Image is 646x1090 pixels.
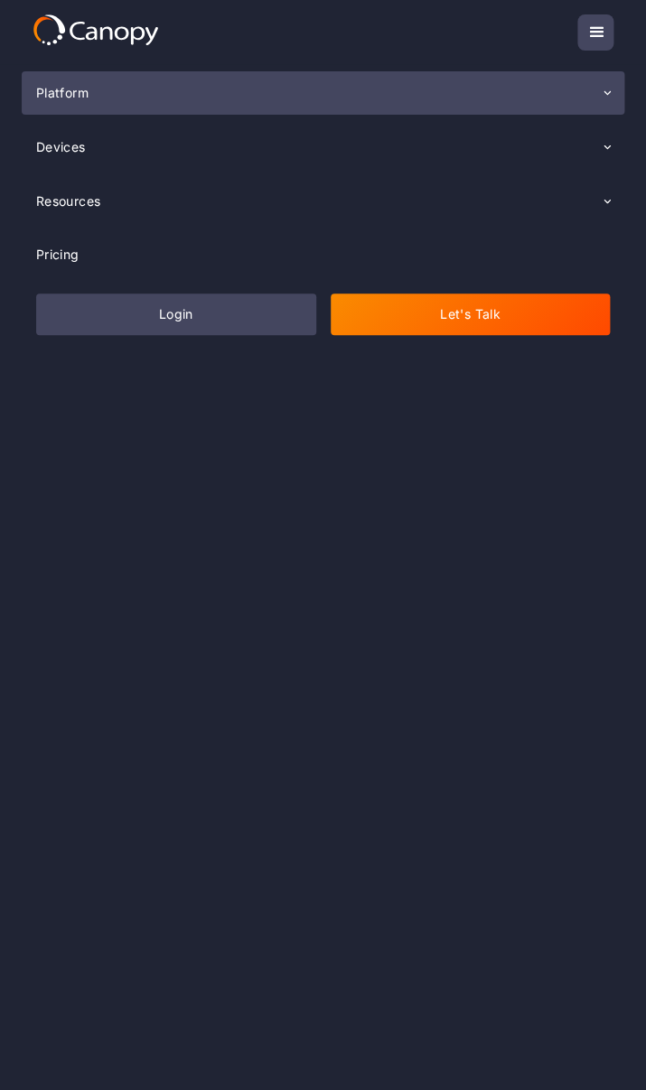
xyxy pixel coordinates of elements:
a: Login [36,293,316,335]
a: Pricing [22,234,625,275]
div: Devices [22,126,625,169]
a: Let's Talk [331,293,611,335]
div: Resources [22,180,625,223]
div: Platform [36,87,89,99]
div: Devices [36,141,86,154]
div: menu [577,14,613,51]
div: Platform [22,71,625,115]
div: Resources [36,195,101,208]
